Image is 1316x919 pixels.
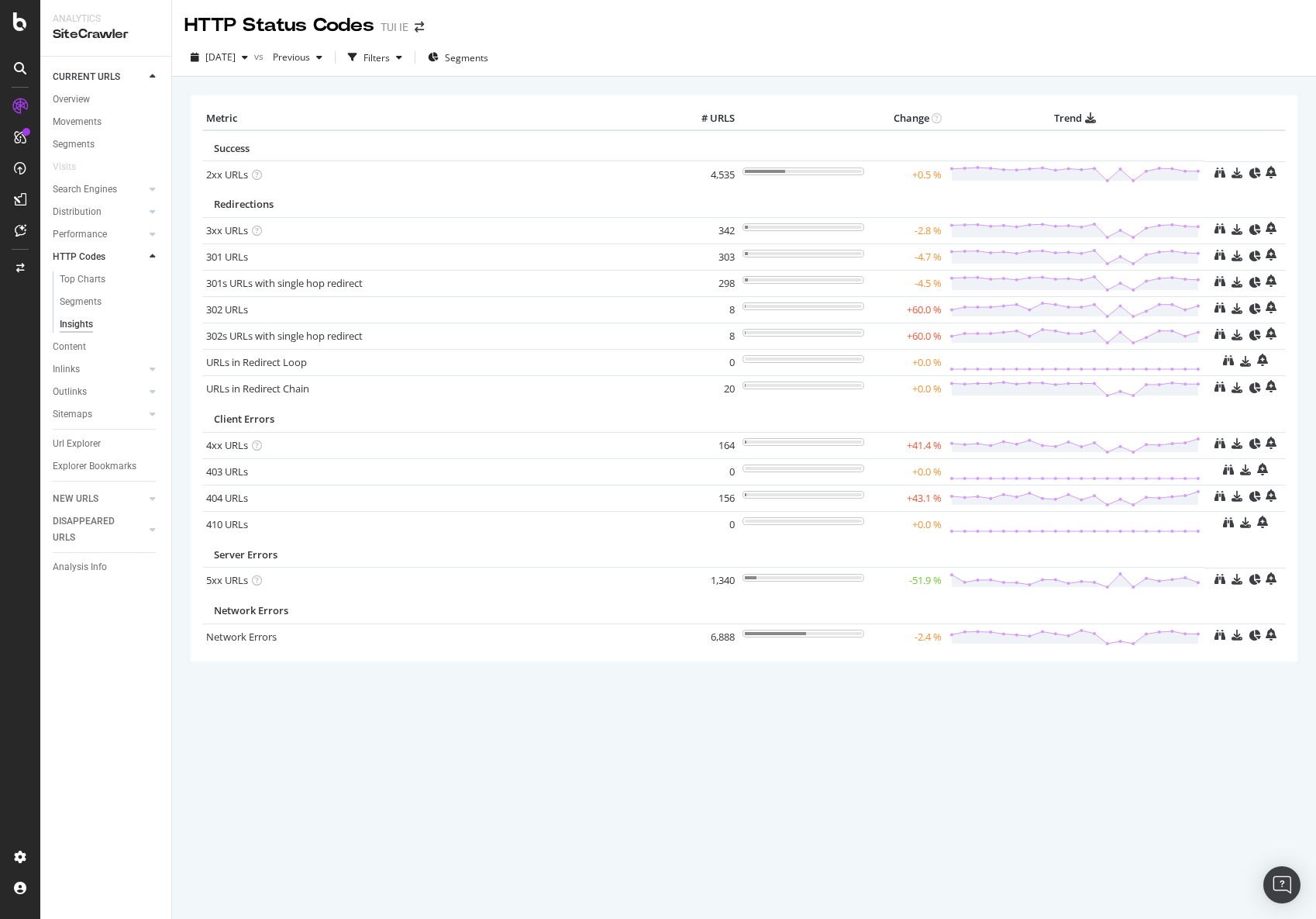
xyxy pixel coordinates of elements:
div: Content [53,339,86,355]
span: Network Errors [214,603,288,617]
td: +41.4 % [868,432,946,458]
div: bell-plus [1266,275,1276,287]
div: Sitemaps [53,406,92,423]
a: Sitemaps [53,406,145,423]
div: Open Intercom Messenger [1263,866,1300,903]
button: Segments [422,45,494,70]
a: 4xx URLs [206,438,248,452]
td: 164 [677,432,739,458]
a: 410 URLs [206,517,248,531]
span: Client Errors [214,412,274,426]
td: -51.9 % [868,568,946,594]
span: vs [254,50,267,63]
a: 3xx URLs [206,223,248,237]
div: bell-plus [1266,380,1276,392]
a: Visits [53,159,91,175]
a: Segments [60,294,160,310]
td: +0.0 % [868,375,946,402]
div: bell-plus [1266,489,1276,502]
div: NEW URLS [53,491,98,507]
a: URLs in Redirect Chain [206,382,309,396]
a: 5xx URLs [206,573,248,587]
a: Inlinks [53,361,145,378]
div: bell-plus [1257,354,1268,366]
a: 302 URLs [206,302,248,316]
td: 0 [677,458,739,485]
a: Outlinks [53,384,145,400]
div: arrow-right-arrow-left [415,22,424,33]
td: -4.7 % [868,244,946,270]
div: Segments [60,294,102,310]
a: Movements [53,114,160,130]
div: Overview [53,92,90,108]
a: Distribution [53,204,145,220]
a: 302s URLs with single hop redirect [206,329,363,343]
th: # URLS [677,107,739,130]
td: +0.0 % [868,458,946,485]
td: 303 [677,244,739,270]
div: Visits [53,159,76,175]
div: bell-plus [1257,463,1268,475]
span: Previous [267,50,310,64]
div: Filters [363,51,390,64]
div: bell-plus [1266,572,1276,585]
div: bell-plus [1266,222,1276,234]
a: Explorer Bookmarks [53,458,160,475]
td: 1,340 [677,568,739,594]
td: 0 [677,511,739,537]
a: Network Errors [206,630,277,644]
a: Overview [53,92,160,108]
a: Segments [53,136,160,153]
div: Explorer Bookmarks [53,458,136,475]
a: NEW URLS [53,491,145,507]
td: 0 [677,349,739,375]
div: bell-plus [1266,628,1276,641]
a: Performance [53,226,145,243]
div: Outlinks [53,384,87,400]
div: Insights [60,316,93,333]
div: Top Charts [60,271,105,288]
a: 2xx URLs [206,168,248,181]
div: Search Engines [53,181,117,198]
td: 342 [677,217,739,244]
td: +60.0 % [868,296,946,323]
div: Analysis Info [53,559,107,575]
span: Success [214,141,250,155]
td: -2.4 % [868,624,946,650]
th: Metric [202,107,677,130]
th: Change [868,107,946,130]
div: bell-plus [1257,516,1268,528]
div: Performance [53,226,107,243]
a: Insights [60,316,160,333]
a: 403 URLs [206,465,248,479]
a: 301 URLs [206,250,248,264]
button: Previous [267,45,329,70]
a: Content [53,339,160,355]
div: bell-plus [1266,301,1276,313]
a: URLs in Redirect Loop [206,355,307,369]
td: 298 [677,270,739,296]
div: DISAPPEARED URLS [53,513,131,546]
td: +0.5 % [868,161,946,188]
td: +0.0 % [868,511,946,537]
div: Movements [53,114,102,130]
th: Trend [946,107,1204,130]
a: CURRENT URLS [53,69,145,85]
td: 4,535 [677,161,739,188]
div: bell-plus [1266,437,1276,449]
td: +60.0 % [868,323,946,349]
button: [DATE] [184,45,254,70]
div: bell-plus [1266,166,1276,178]
div: Inlinks [53,361,80,378]
div: Distribution [53,204,102,220]
a: Top Charts [60,271,160,288]
td: 20 [677,375,739,402]
a: HTTP Codes [53,249,145,265]
div: Url Explorer [53,436,101,452]
td: 156 [677,485,739,511]
div: bell-plus [1266,327,1276,340]
span: Server Errors [214,548,277,561]
div: SiteCrawler [53,26,159,43]
td: -2.8 % [868,217,946,244]
div: HTTP Codes [53,249,105,265]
